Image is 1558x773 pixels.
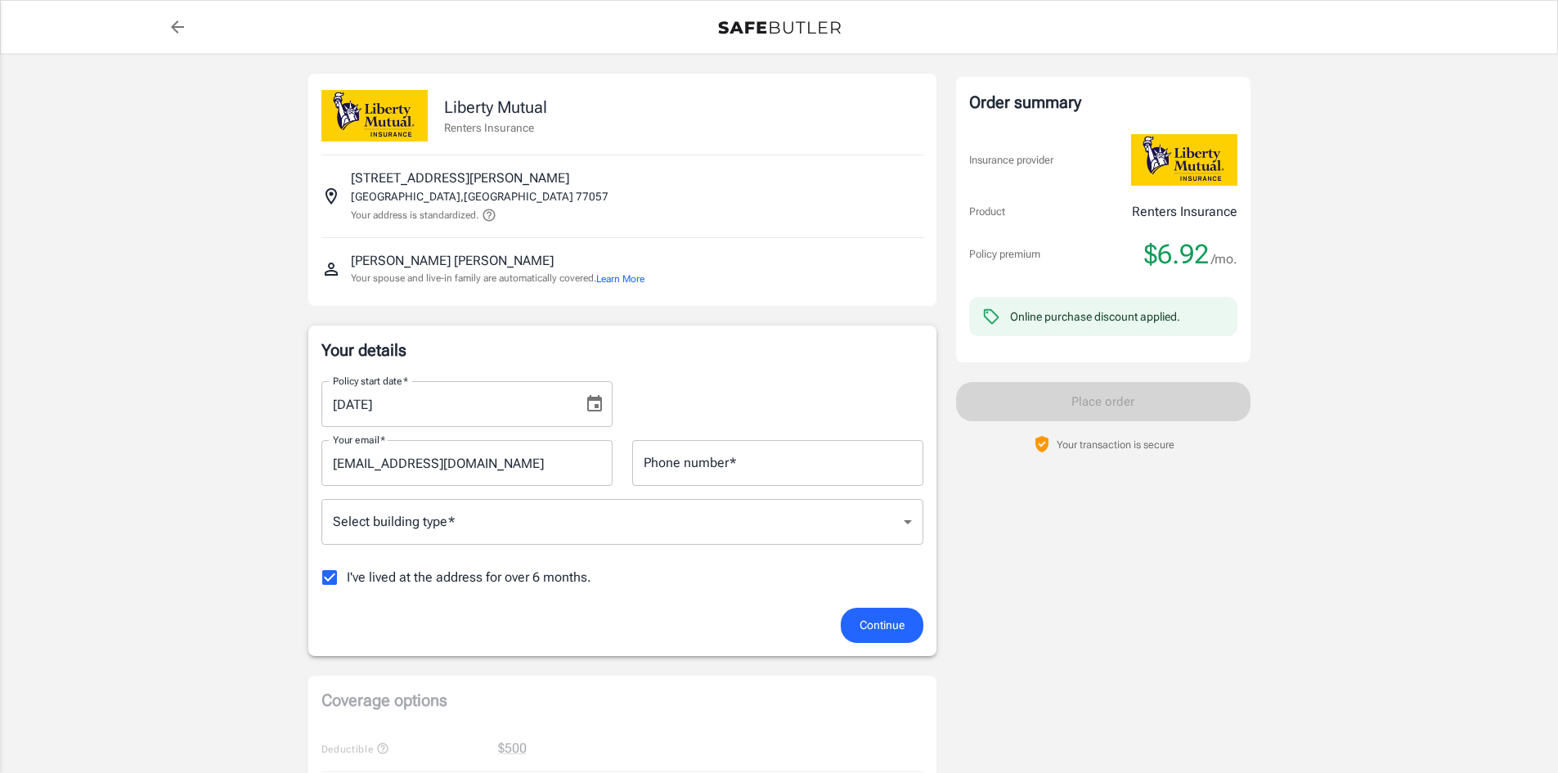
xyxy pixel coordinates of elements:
[1010,308,1180,325] div: Online purchase discount applied.
[444,119,547,136] p: Renters Insurance
[321,440,613,486] input: Enter email
[161,11,194,43] a: back to quotes
[1132,202,1237,222] p: Renters Insurance
[351,271,644,286] p: Your spouse and live-in family are automatically covered.
[841,608,923,643] button: Continue
[1057,437,1174,452] p: Your transaction is secure
[321,381,572,427] input: MM/DD/YYYY
[718,21,841,34] img: Back to quotes
[333,433,385,447] label: Your email
[351,188,608,204] p: [GEOGRAPHIC_DATA] , [GEOGRAPHIC_DATA] 77057
[1211,248,1237,271] span: /mo.
[596,272,644,286] button: Learn More
[351,208,478,222] p: Your address is standardized.
[321,90,428,142] img: Liberty Mutual
[444,95,547,119] p: Liberty Mutual
[632,440,923,486] input: Enter number
[860,615,905,636] span: Continue
[333,374,408,388] label: Policy start date
[578,388,611,420] button: Choose date, selected date is Aug 16, 2025
[321,339,923,362] p: Your details
[1131,134,1237,186] img: Liberty Mutual
[351,251,554,271] p: [PERSON_NAME] [PERSON_NAME]
[969,90,1237,115] div: Order summary
[321,259,341,279] svg: Insured person
[321,187,341,206] svg: Insured address
[969,246,1040,263] p: Policy premium
[347,568,591,587] span: I've lived at the address for over 6 months.
[969,152,1053,169] p: Insurance provider
[969,204,1005,220] p: Product
[1144,238,1209,271] span: $6.92
[351,169,569,188] p: [STREET_ADDRESS][PERSON_NAME]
